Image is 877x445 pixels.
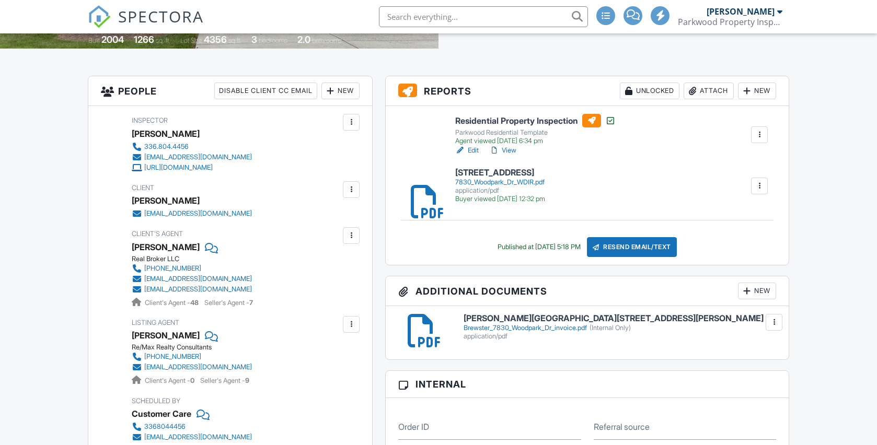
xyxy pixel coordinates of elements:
[132,184,154,192] span: Client
[144,433,252,441] div: [EMAIL_ADDRESS][DOMAIN_NAME]
[156,37,170,44] span: sq. ft.
[134,34,154,45] div: 1266
[379,6,588,27] input: Search everything...
[590,324,631,332] span: (Internal Only)
[132,327,200,343] div: [PERSON_NAME]
[145,377,196,384] span: Client's Agent -
[249,299,253,307] strong: 7
[144,275,252,283] div: [EMAIL_ADDRESS][DOMAIN_NAME]
[132,352,252,362] a: [PHONE_NUMBER]
[132,162,252,173] a: [URL][DOMAIN_NAME]
[190,377,194,384] strong: 0
[132,152,252,162] a: [EMAIL_ADDRESS][DOMAIN_NAME]
[455,168,545,203] a: [STREET_ADDRESS] 7830_Woodpark_Dr_WDIR.pdf application/pdf Buyer viewed [DATE] 12:32 pm
[88,5,111,28] img: The Best Home Inspection Software - Spectora
[132,142,252,152] a: 336.804.4456
[297,34,310,45] div: 2.0
[498,243,581,251] div: Published at [DATE] 5:18 PM
[464,314,777,323] h6: [PERSON_NAME][GEOGRAPHIC_DATA][STREET_ADDRESS][PERSON_NAME]
[132,274,252,284] a: [EMAIL_ADDRESS][DOMAIN_NAME]
[144,209,252,218] div: [EMAIL_ADDRESS][DOMAIN_NAME]
[88,37,100,44] span: Built
[455,195,545,203] div: Buyer viewed [DATE] 12:32 pm
[464,324,777,332] div: Brewster_7830_Woodpark_Dr_invoice.pdf
[132,421,252,432] a: 3368044456
[386,276,789,306] h3: Additional Documents
[455,137,616,145] div: Agent viewed [DATE] 6:34 pm
[228,37,241,44] span: sq.ft.
[455,114,616,127] h6: Residential Property Inspection
[214,83,317,99] div: Disable Client CC Email
[132,432,252,442] a: [EMAIL_ADDRESS][DOMAIN_NAME]
[386,76,789,106] h3: Reports
[180,37,202,44] span: Lot Size
[132,343,260,352] div: Re/Max Realty Consultants
[455,114,616,145] a: Residential Property Inspection Parkwood Residential Template Agent viewed [DATE] 6:34 pm
[464,314,777,341] a: [PERSON_NAME][GEOGRAPHIC_DATA][STREET_ADDRESS][PERSON_NAME] Brewster_7830_Woodpark_Dr_invoice.pdf...
[684,83,734,99] div: Attach
[190,299,199,307] strong: 48
[144,285,252,294] div: [EMAIL_ADDRESS][DOMAIN_NAME]
[118,5,204,27] span: SPECTORA
[132,230,183,238] span: Client's Agent
[132,263,252,274] a: [PHONE_NUMBER]
[200,377,249,384] span: Seller's Agent -
[132,406,191,421] div: Customer Care
[489,145,516,156] a: View
[587,237,677,257] div: Resend Email/Text
[88,14,204,36] a: SPECTORA
[204,299,253,307] span: Seller's Agent -
[464,332,777,341] div: application/pdf
[204,34,227,45] div: 4356
[707,6,775,17] div: [PERSON_NAME]
[144,353,201,361] div: [PHONE_NUMBER]
[144,163,213,172] div: [URL][DOMAIN_NAME]
[455,145,479,156] a: Edit
[455,168,545,178] h6: [STREET_ADDRESS]
[321,83,360,99] div: New
[88,76,372,106] h3: People
[245,377,249,384] strong: 9
[144,423,186,431] div: 3368044456
[132,284,252,295] a: [EMAIL_ADDRESS][DOMAIN_NAME]
[144,264,201,273] div: [PHONE_NUMBER]
[620,83,679,99] div: Unlocked
[144,153,252,161] div: [EMAIL_ADDRESS][DOMAIN_NAME]
[132,126,200,142] div: [PERSON_NAME]
[132,239,200,255] div: [PERSON_NAME]
[738,283,776,299] div: New
[144,143,189,151] div: 336.804.4456
[259,37,287,44] span: bedrooms
[386,371,789,398] h3: Internal
[132,116,168,124] span: Inspector
[455,178,545,186] div: 7830_Woodpark_Dr_WDIR.pdf
[594,421,650,432] label: Referral source
[132,208,252,219] a: [EMAIL_ADDRESS][DOMAIN_NAME]
[132,193,200,208] div: [PERSON_NAME]
[144,363,252,371] div: [EMAIL_ADDRESS][DOMAIN_NAME]
[312,37,342,44] span: bathrooms
[678,17,782,27] div: Parkwood Property Inspections
[132,362,252,372] a: [EMAIL_ADDRESS][DOMAIN_NAME]
[101,34,124,45] div: 2004
[132,319,179,326] span: Listing Agent
[132,397,180,405] span: Scheduled By
[145,299,200,307] span: Client's Agent -
[455,128,616,137] div: Parkwood Residential Template
[738,83,776,99] div: New
[398,421,429,432] label: Order ID
[132,255,260,263] div: Real Broker LLC
[251,34,257,45] div: 3
[455,186,545,195] div: application/pdf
